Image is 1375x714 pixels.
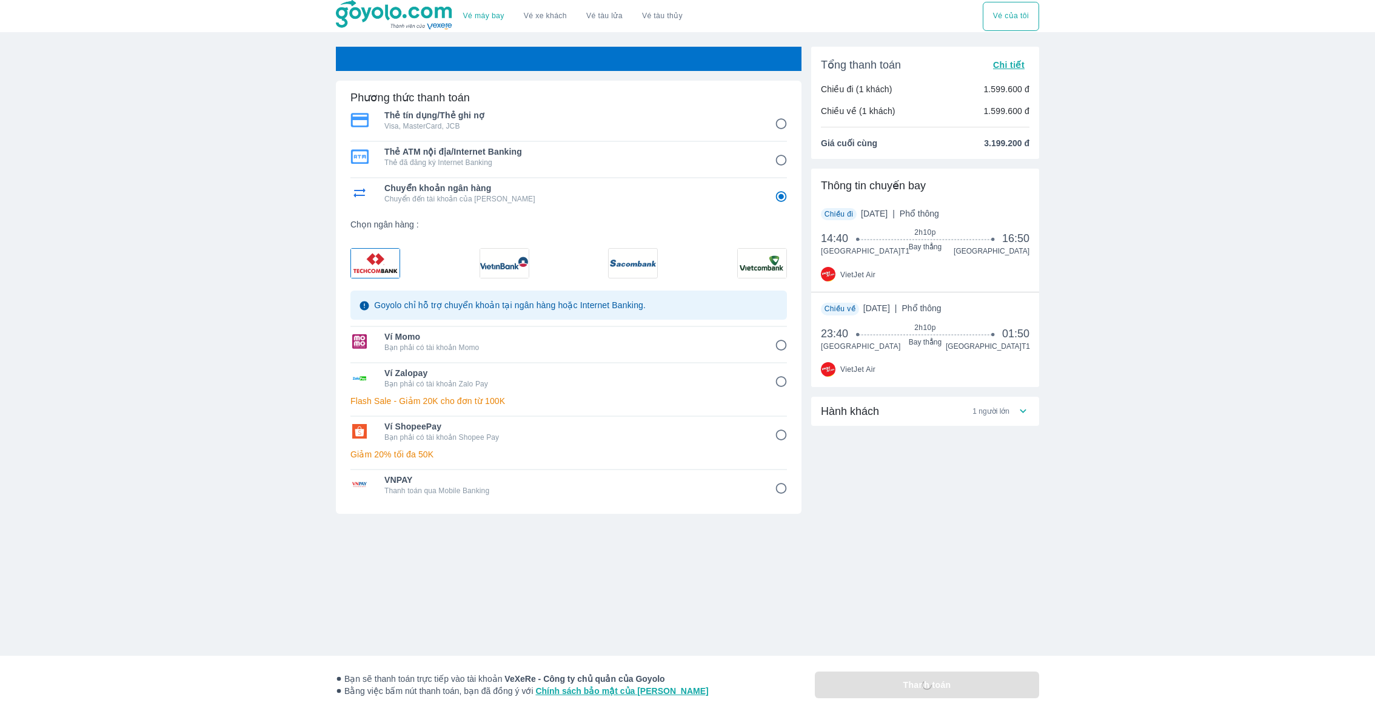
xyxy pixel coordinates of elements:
[577,2,632,31] a: Vé tàu lửa
[1002,231,1029,246] span: 16:50
[384,331,758,343] span: Ví Momo
[384,343,758,352] p: Bạn phải có tài khoản Momo
[384,121,758,131] p: Visa, MasterCard, JCB
[821,105,895,117] p: Chiều về (1 khách)
[825,210,854,218] span: Chiều đi
[384,367,758,379] span: Ví Zalopay
[825,305,855,313] span: Chiều về
[350,417,787,446] div: Ví ShopeePayVí ShopeePayBạn phải có tài khoản Shopee Pay
[336,685,709,697] span: Bằng việc bấm nút thanh toán, bạn đã đồng ý với
[811,397,1039,426] div: Hành khách1 người lớn
[1002,326,1029,341] span: 01:50
[384,474,758,486] span: VNPAY
[858,242,992,252] span: Bay thẳng
[350,178,787,207] div: Chuyển khoản ngân hàngChuyển khoản ngân hàngChuyển đến tài khoản của [PERSON_NAME]
[821,326,858,341] span: 23:40
[351,249,400,278] img: 1
[384,379,758,389] p: Bạn phải có tài khoản Zalo Pay
[821,231,858,246] span: 14:40
[336,673,709,685] span: Bạn sẽ thanh toán trực tiếp vào tài khoản
[821,404,879,419] span: Hành khách
[821,58,901,72] span: Tổng thanh toán
[984,137,1029,149] span: 3.199.200 đ
[821,137,877,149] span: Giá cuối cùng
[384,158,758,167] p: Thẻ đã đăng ký Internet Banking
[463,12,504,21] a: Vé máy bay
[384,420,758,433] span: Ví ShopeePay
[858,227,992,237] span: 2h10p
[350,424,369,439] img: Ví ShopeePay
[453,2,692,31] div: choose transportation mode
[863,302,942,314] span: [DATE]
[983,105,1029,117] p: 1.599.600 đ
[946,342,1029,351] span: [GEOGRAPHIC_DATA] T1
[350,470,787,499] div: VNPAYVNPAYThanh toán qua Mobile Banking
[350,363,787,392] div: Ví ZalopayVí ZalopayBạn phải có tài khoản Zalo Pay
[350,371,369,385] img: Ví Zalopay
[738,249,786,278] img: 1
[892,209,895,218] span: |
[350,477,369,492] img: VNPAY
[983,83,1029,95] p: 1.599.600 đ
[350,142,787,171] div: Thẻ ATM nội địa/Internet BankingThẻ ATM nội địa/Internet BankingThẻ đã đăng ký Internet Banking
[384,486,758,496] p: Thanh toán qua Mobile Banking
[821,178,1029,193] div: Thông tin chuyến bay
[350,106,787,135] div: Thẻ tín dụng/Thẻ ghi nợThẻ tín dụng/Thẻ ghi nợVisa, MasterCard, JCB
[374,299,646,311] p: Goyolo chỉ hỗ trợ chuyển khoản tại ngân hàng hoặc Internet Banking.
[983,2,1039,31] button: Vé của tôi
[350,149,369,164] img: Thẻ ATM nội địa/Internet Banking
[902,303,941,313] span: Phổ thông
[609,249,657,278] img: 1
[988,56,1029,73] button: Chi tiết
[535,686,708,696] a: Chính sách bảo mật của [PERSON_NAME]
[524,12,567,21] a: Vé xe khách
[821,83,892,95] p: Chiều đi (1 khách)
[384,182,758,194] span: Chuyển khoản ngân hàng
[858,323,992,332] span: 2h10p
[350,395,787,407] p: Flash Sale - Giảm 20K cho đơn từ 100K
[384,109,758,121] span: Thẻ tín dụng/Thẻ ghi nợ
[972,406,1009,416] span: 1 người lớn
[350,218,787,231] span: Chọn ngân hàng :
[350,448,787,460] p: Giảm 20% tối đa 50K
[350,90,470,105] h6: Phương thức thanh toán
[504,674,664,684] strong: VeXeRe - Công ty chủ quản của Goyolo
[840,365,875,374] span: VietJet Air
[993,60,1025,70] span: Chi tiết
[350,113,369,127] img: Thẻ tín dụng/Thẻ ghi nợ
[350,334,369,349] img: Ví Momo
[350,327,787,356] div: Ví MomoVí MomoBạn phải có tài khoản Momo
[384,433,758,442] p: Bạn phải có tài khoản Shopee Pay
[350,186,369,200] img: Chuyển khoản ngân hàng
[900,209,939,218] span: Phổ thông
[840,270,875,280] span: VietJet Air
[480,249,529,278] img: 1
[632,2,692,31] button: Vé tàu thủy
[384,194,758,204] p: Chuyển đến tài khoản của [PERSON_NAME]
[983,2,1039,31] div: choose transportation mode
[895,303,897,313] span: |
[861,207,939,220] span: [DATE]
[858,337,992,347] span: Bay thẳng
[384,146,758,158] span: Thẻ ATM nội địa/Internet Banking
